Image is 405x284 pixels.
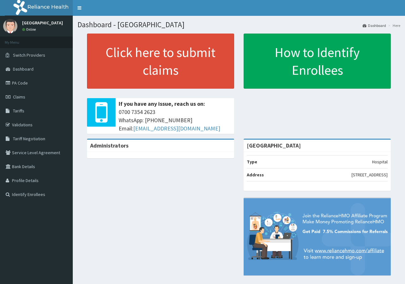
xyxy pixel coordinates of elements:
a: Click here to submit claims [87,34,234,89]
p: [STREET_ADDRESS] [352,172,388,178]
p: [GEOGRAPHIC_DATA] [22,21,63,25]
span: Claims [13,94,25,100]
a: [EMAIL_ADDRESS][DOMAIN_NAME] [133,125,220,132]
span: Switch Providers [13,52,45,58]
b: If you have any issue, reach us on: [119,100,205,107]
p: Hospital [372,159,388,165]
a: Dashboard [363,23,386,28]
b: Address [247,172,264,178]
li: Here [387,23,400,28]
b: Administrators [90,142,128,149]
img: provider-team-banner.png [244,198,391,275]
a: How to Identify Enrollees [244,34,391,89]
span: Tariff Negotiation [13,136,45,142]
a: Online [22,27,37,32]
span: 0700 7354 2623 WhatsApp: [PHONE_NUMBER] Email: [119,108,231,132]
b: Type [247,159,257,165]
span: Tariffs [13,108,24,114]
h1: Dashboard - [GEOGRAPHIC_DATA] [78,21,400,29]
strong: [GEOGRAPHIC_DATA] [247,142,301,149]
span: Dashboard [13,66,34,72]
img: User Image [3,19,17,33]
